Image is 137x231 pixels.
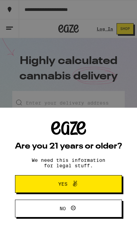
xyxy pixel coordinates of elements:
[15,142,122,151] h2: Are you 21 years or older?
[58,182,67,186] span: Yes
[60,206,66,211] span: No
[15,175,122,193] button: Yes
[26,157,111,168] p: We need this information for legal stuff.
[15,200,122,217] button: No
